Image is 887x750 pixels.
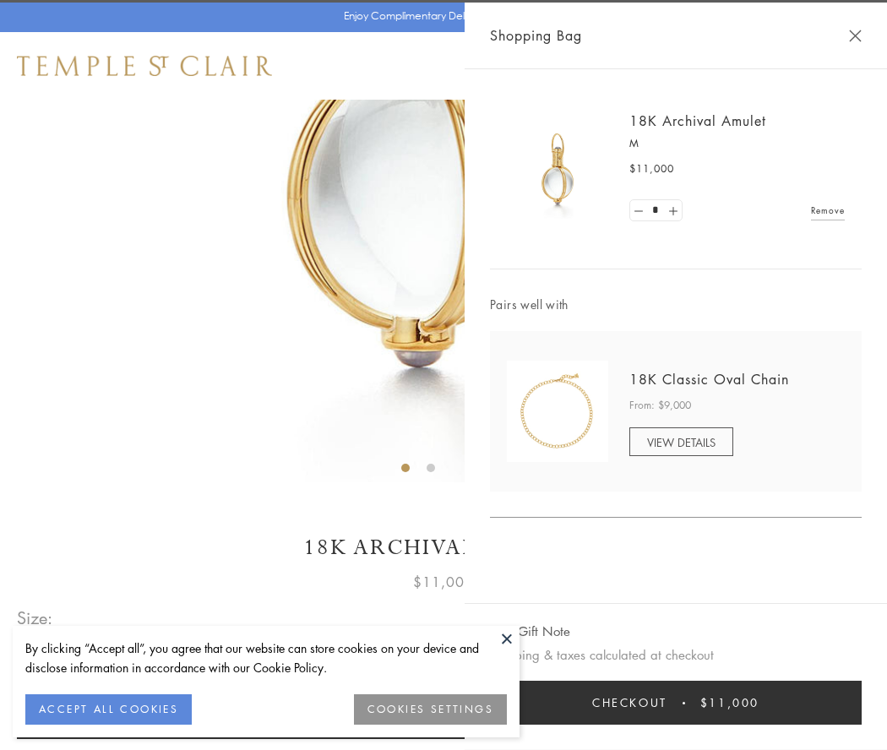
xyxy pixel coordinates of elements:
[629,111,766,130] a: 18K Archival Amulet
[630,200,647,221] a: Set quantity to 0
[490,681,862,725] button: Checkout $11,000
[629,397,691,414] span: From: $9,000
[507,361,608,462] img: N88865-OV18
[25,639,507,677] div: By clicking “Accept all”, you agree that our website can store cookies on your device and disclos...
[700,693,759,712] span: $11,000
[25,694,192,725] button: ACCEPT ALL COOKIES
[490,24,582,46] span: Shopping Bag
[413,571,474,593] span: $11,000
[507,118,608,220] img: 18K Archival Amulet
[490,295,862,314] span: Pairs well with
[490,644,862,666] p: Shipping & taxes calculated at checkout
[629,370,789,389] a: 18K Classic Oval Chain
[664,200,681,221] a: Set quantity to 2
[629,135,845,152] p: M
[629,160,674,177] span: $11,000
[811,201,845,220] a: Remove
[17,56,272,76] img: Temple St. Clair
[17,604,54,632] span: Size:
[592,693,667,712] span: Checkout
[354,694,507,725] button: COOKIES SETTINGS
[629,427,733,456] a: VIEW DETAILS
[17,533,870,562] h1: 18K Archival Amulet
[490,621,570,642] button: Add Gift Note
[849,30,862,42] button: Close Shopping Bag
[647,434,716,450] span: VIEW DETAILS
[344,8,536,24] p: Enjoy Complimentary Delivery & Returns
